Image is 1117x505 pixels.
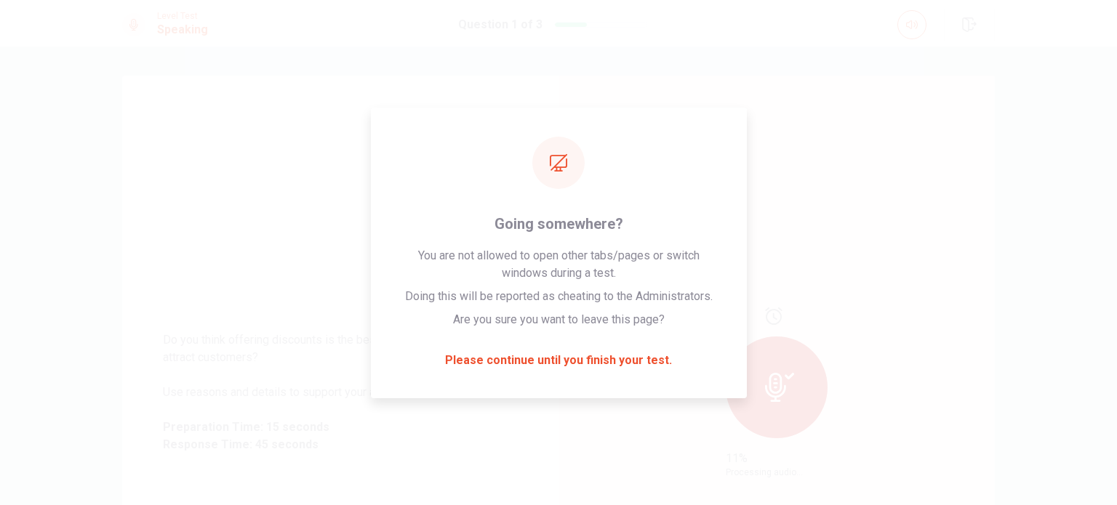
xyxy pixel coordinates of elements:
[157,21,208,39] h1: Speaking
[726,451,748,465] span: 11 %
[726,467,828,477] span: Processing audio...
[163,419,518,436] span: Preparation Time: 15 seconds
[163,384,518,401] span: Use reasons and details to support your answer.
[458,16,543,33] h1: Question 1 of 3
[163,436,518,453] span: Response Time: 45 seconds
[163,331,518,366] span: Do you think offering discounts is the best way for a business to attract customers?
[157,11,208,21] span: Level Test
